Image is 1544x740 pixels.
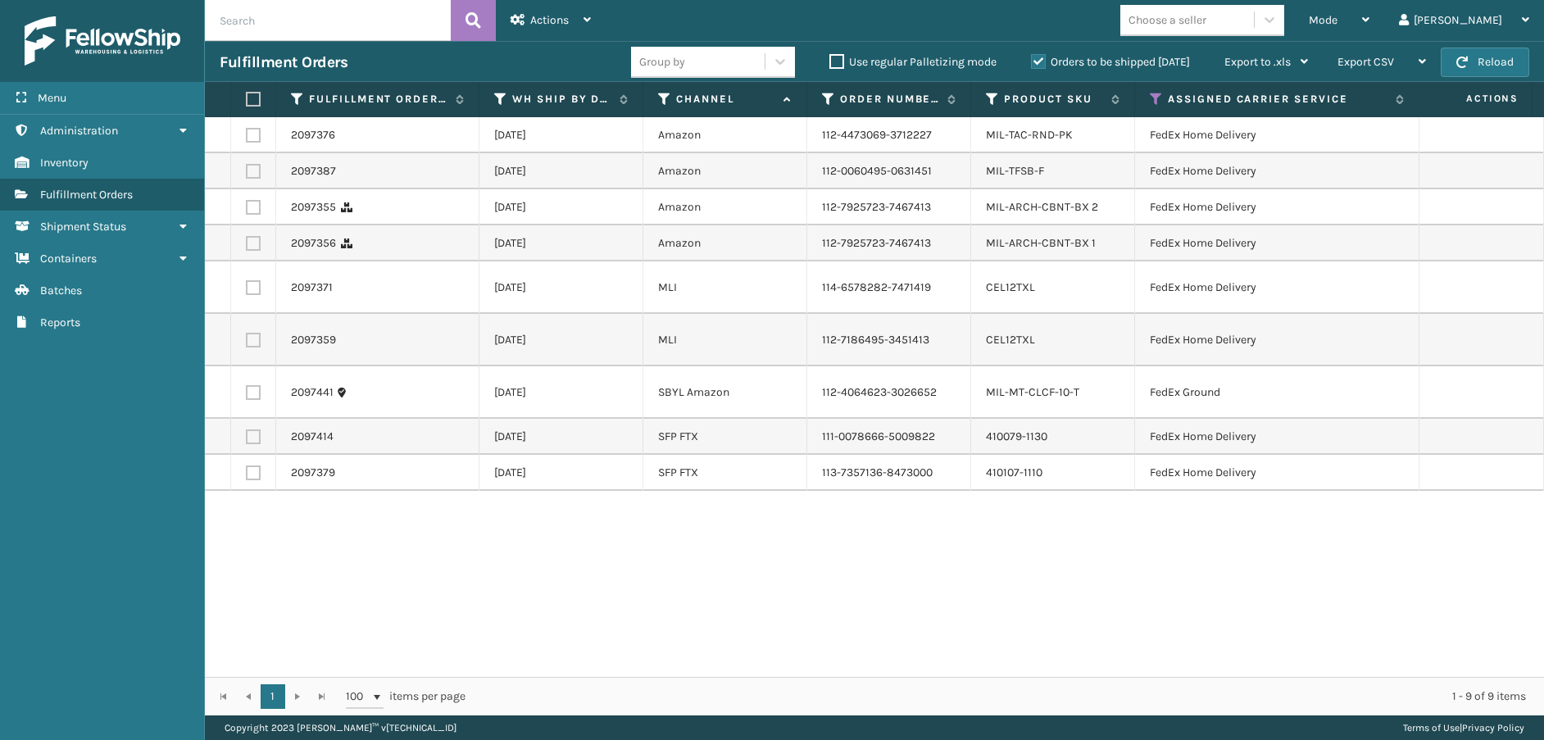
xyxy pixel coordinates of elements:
[1168,92,1387,107] label: Assigned Carrier Service
[40,316,80,329] span: Reports
[986,385,1079,399] a: MIL-MT-CLCF-10-T
[807,455,971,491] td: 113-7357136-8473000
[643,419,807,455] td: SFP FTX
[1135,117,1419,153] td: FedEx Home Delivery
[291,127,335,143] a: 2097376
[807,314,971,366] td: 112-7186495-3451413
[643,225,807,261] td: Amazon
[840,92,939,107] label: Order Number
[479,314,643,366] td: [DATE]
[40,252,97,266] span: Containers
[986,429,1047,443] a: 410079-1130
[25,16,180,66] img: logo
[291,279,333,296] a: 2097371
[291,235,336,252] a: 2097356
[479,225,643,261] td: [DATE]
[1224,55,1291,69] span: Export to .xls
[807,419,971,455] td: 111-0078666-5009822
[479,419,643,455] td: [DATE]
[512,92,611,107] label: WH Ship By Date
[829,55,997,69] label: Use regular Palletizing mode
[643,455,807,491] td: SFP FTX
[807,117,971,153] td: 112-4473069-3712227
[1135,314,1419,366] td: FedEx Home Delivery
[530,13,569,27] span: Actions
[807,225,971,261] td: 112-7925723-7467413
[1004,92,1103,107] label: Product SKU
[1135,419,1419,455] td: FedEx Home Delivery
[309,92,447,107] label: Fulfillment Order Id
[643,314,807,366] td: MLI
[986,236,1096,250] a: MIL-ARCH-CBNT-BX 1
[639,53,685,70] div: Group by
[807,153,971,189] td: 112-0060495-0631451
[1135,189,1419,225] td: FedEx Home Delivery
[40,188,133,202] span: Fulfillment Orders
[986,280,1035,294] a: CEL12TXL
[261,684,285,709] a: 1
[1135,366,1419,419] td: FedEx Ground
[291,465,335,481] a: 2097379
[643,117,807,153] td: Amazon
[1031,55,1190,69] label: Orders to be shipped [DATE]
[643,153,807,189] td: Amazon
[40,284,82,297] span: Batches
[807,189,971,225] td: 112-7925723-7467413
[479,261,643,314] td: [DATE]
[1441,48,1529,77] button: Reload
[1337,55,1394,69] span: Export CSV
[986,200,1098,214] a: MIL-ARCH-CBNT-BX 2
[488,688,1526,705] div: 1 - 9 of 9 items
[1403,722,1460,733] a: Terms of Use
[291,332,336,348] a: 2097359
[643,366,807,419] td: SBYL Amazon
[291,163,336,179] a: 2097387
[479,366,643,419] td: [DATE]
[1403,715,1524,740] div: |
[986,333,1035,347] a: CEL12TXL
[346,684,465,709] span: items per page
[986,465,1042,479] a: 410107-1110
[40,156,89,170] span: Inventory
[225,715,456,740] p: Copyright 2023 [PERSON_NAME]™ v [TECHNICAL_ID]
[1135,225,1419,261] td: FedEx Home Delivery
[676,92,775,107] label: Channel
[291,199,336,216] a: 2097355
[807,261,971,314] td: 114-6578282-7471419
[1135,455,1419,491] td: FedEx Home Delivery
[1128,11,1206,29] div: Choose a seller
[1135,261,1419,314] td: FedEx Home Delivery
[479,153,643,189] td: [DATE]
[38,91,66,105] span: Menu
[643,189,807,225] td: Amazon
[291,429,334,445] a: 2097414
[346,688,370,705] span: 100
[479,117,643,153] td: [DATE]
[40,220,126,234] span: Shipment Status
[220,52,347,72] h3: Fulfillment Orders
[479,455,643,491] td: [DATE]
[643,261,807,314] td: MLI
[1462,722,1524,733] a: Privacy Policy
[986,164,1044,178] a: MIL-TFSB-F
[1309,13,1337,27] span: Mode
[1135,153,1419,189] td: FedEx Home Delivery
[1415,85,1528,112] span: Actions
[40,124,118,138] span: Administration
[807,366,971,419] td: 112-4064623-3026652
[291,384,334,401] a: 2097441
[479,189,643,225] td: [DATE]
[986,128,1073,142] a: MIL-TAC-RND-PK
